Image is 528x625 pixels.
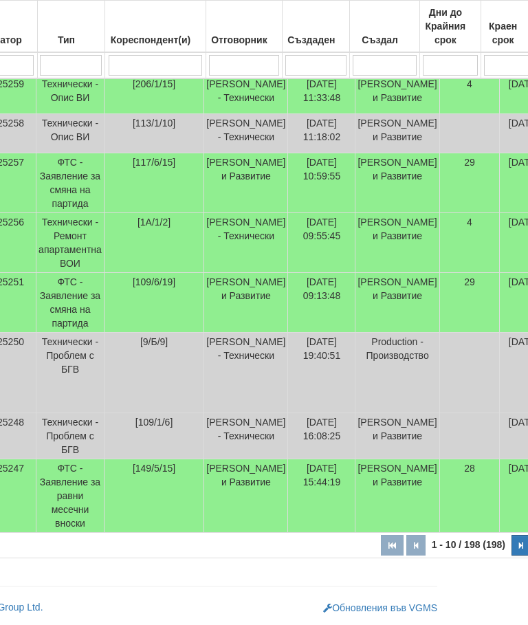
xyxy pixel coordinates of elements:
span: [1А/1/2] [137,217,170,228]
td: [DATE] 09:55:45 [288,213,355,273]
td: [PERSON_NAME] - Технически [204,213,288,273]
span: [109/6/19] [133,276,175,287]
td: Технически - Проблем с БГВ [36,333,104,413]
div: Създаден [285,30,347,50]
td: [PERSON_NAME] и Развитие [355,213,439,273]
span: [149/5/15] [133,463,175,474]
td: [DATE] 11:18:02 [288,114,355,153]
div: Дни до Крайния срок [422,3,478,50]
td: [PERSON_NAME] и Развитие [355,413,439,459]
td: Технически - Опис ВИ [36,114,104,153]
span: [117/6/15] [133,157,175,168]
td: [PERSON_NAME] и Развитие [355,153,439,213]
th: Създаден: No sort applied, activate to apply an ascending sort [283,1,350,53]
span: 28 [464,463,475,474]
th: Отговорник: No sort applied, activate to apply an ascending sort [206,1,283,53]
span: [113/1/10] [133,118,175,129]
td: [DATE] 19:40:51 [288,333,355,413]
td: ФТС - Заявление за смяна на партида [36,273,104,333]
td: [PERSON_NAME] и Развитие [355,459,439,533]
td: [PERSON_NAME] - Технически [204,114,288,153]
span: 1 - 10 / 198 (198) [428,539,509,550]
td: [PERSON_NAME] и Развитие [355,75,439,114]
td: Технически - Проблем с БГВ [36,413,104,459]
td: [PERSON_NAME] и Развитие [355,114,439,153]
span: 4 [467,217,472,228]
th: Създал: No sort applied, activate to apply an ascending sort [350,1,420,53]
td: [DATE] 11:33:48 [288,75,355,114]
span: [206/1/15] [133,78,175,89]
td: [PERSON_NAME] - Технически [204,413,288,459]
td: [DATE] 09:13:48 [288,273,355,333]
button: Предишна страница [406,535,426,556]
td: Технически - Опис ВИ [36,75,104,114]
div: Кореспондент(и) [107,30,203,50]
td: ФТС - Заявление за смяна на партида [36,153,104,213]
td: [PERSON_NAME] - Технически [204,75,288,114]
span: 4 [467,78,472,89]
th: Кореспондент(и): No sort applied, activate to apply an ascending sort [105,1,206,53]
button: Първа страница [381,535,404,556]
td: [PERSON_NAME] и Развитие [204,459,288,533]
td: ФТС - Заявление за равни месечни вноски [36,459,104,533]
td: Production - Производство [355,333,439,413]
a: Обновления във VGMS [323,602,437,613]
td: [PERSON_NAME] и Развитие [204,153,288,213]
th: Дни до Крайния срок: No sort applied, activate to apply an ascending sort [419,1,481,53]
div: Тип [40,30,103,50]
div: Създал [352,30,417,50]
span: 29 [464,276,475,287]
th: Тип: No sort applied, activate to apply an ascending sort [37,1,105,53]
td: Технически - Ремонт апартаментна ВОИ [36,213,104,273]
div: Отговорник [208,30,280,50]
td: [PERSON_NAME] и Развитие [355,273,439,333]
span: [109/1/6] [135,417,173,428]
td: [PERSON_NAME] и Развитие [204,273,288,333]
td: [PERSON_NAME] - Технически [204,333,288,413]
span: [9/Б/9] [140,336,168,347]
td: [DATE] 16:08:25 [288,413,355,459]
td: [DATE] 15:44:19 [288,459,355,533]
span: 29 [464,157,475,168]
td: [DATE] 10:59:55 [288,153,355,213]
